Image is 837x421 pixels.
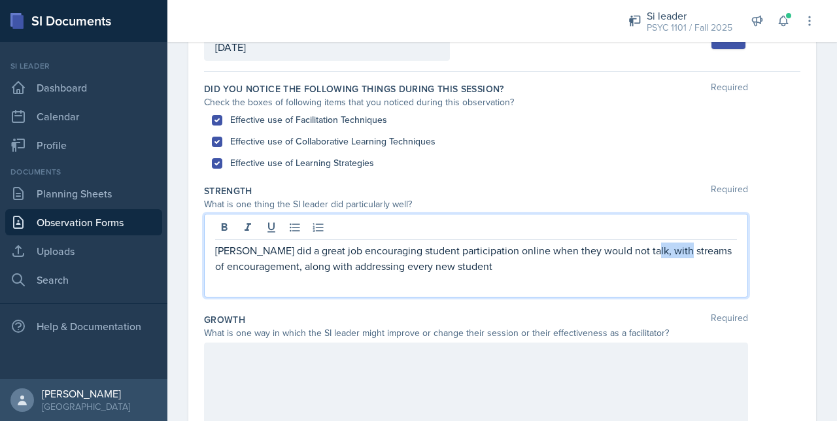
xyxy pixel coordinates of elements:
span: Required [711,313,748,326]
div: PSYC 1101 / Fall 2025 [647,21,732,35]
label: Strength [204,184,252,197]
div: [PERSON_NAME] [42,387,130,400]
div: What is one thing the SI leader did particularly well? [204,197,748,211]
a: Search [5,267,162,293]
a: Dashboard [5,75,162,101]
a: Calendar [5,103,162,129]
div: Si leader [647,8,732,24]
div: Help & Documentation [5,313,162,339]
a: Profile [5,132,162,158]
label: Effective use of Facilitation Techniques [230,113,387,127]
span: Required [711,184,748,197]
p: [PERSON_NAME] did a great job encouraging student participation online when they would not talk, ... [215,243,737,274]
div: Si leader [5,60,162,72]
div: Documents [5,166,162,178]
div: [GEOGRAPHIC_DATA] [42,400,130,413]
label: Effective use of Collaborative Learning Techniques [230,135,436,148]
a: Observation Forms [5,209,162,235]
label: Effective use of Learning Strategies [230,156,374,170]
div: Check the boxes of following items that you noticed during this observation? [204,95,748,109]
label: Growth [204,313,245,326]
span: Required [711,82,748,95]
div: What is one way in which the SI leader might improve or change their session or their effectivene... [204,326,748,340]
a: Uploads [5,238,162,264]
label: Did you notice the following things during this session? [204,82,504,95]
a: Planning Sheets [5,180,162,207]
